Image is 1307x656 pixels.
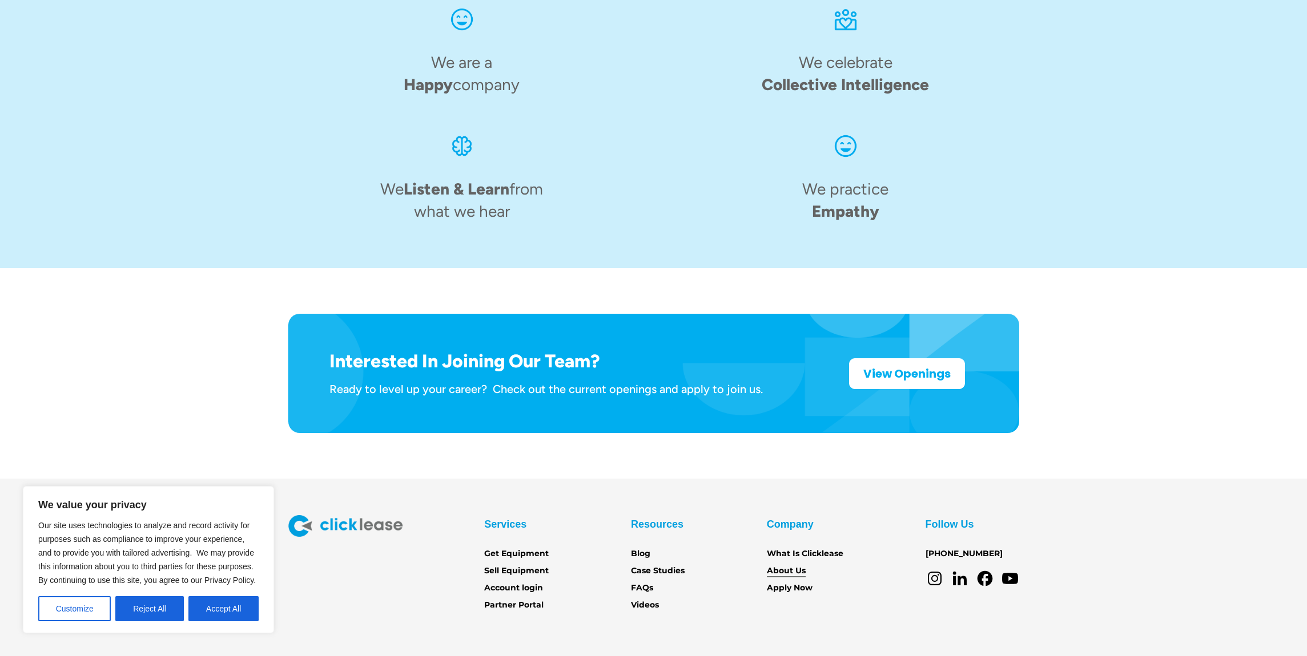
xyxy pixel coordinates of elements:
h4: We are a company [404,51,520,96]
strong: View Openings [863,366,951,382]
a: Case Studies [631,565,685,577]
h4: We celebrate [762,51,929,96]
span: Our site uses technologies to analyze and record activity for purposes such as compliance to impr... [38,521,256,585]
button: Reject All [115,596,184,621]
div: Resources [631,515,683,533]
a: What Is Clicklease [767,548,843,560]
a: Videos [631,599,659,612]
a: Apply Now [767,582,813,594]
a: View Openings [849,358,965,389]
button: Customize [38,596,111,621]
img: An icon of a brain [448,132,476,160]
span: Empathy [812,201,879,221]
span: Collective Intelligence [762,75,929,94]
img: Smiling face icon [448,6,476,33]
span: Listen & Learn [404,179,509,199]
div: Follow Us [926,515,974,533]
a: Partner Portal [484,599,544,612]
img: Clicklease logo [288,515,403,537]
span: Happy [404,75,453,94]
h4: We practice [802,178,888,222]
a: [PHONE_NUMBER] [926,548,1003,560]
a: Sell Equipment [484,565,549,577]
h4: We from what we hear [377,178,547,222]
p: We value your privacy [38,498,259,512]
div: We value your privacy [23,486,274,633]
div: Company [767,515,814,533]
img: An icon of three dots over a rectangle and heart [832,6,859,33]
button: Accept All [188,596,259,621]
h1: Interested In Joining Our Team? [329,350,763,372]
div: Ready to level up your career? Check out the current openings and apply to join us. [329,382,763,396]
a: Blog [631,548,650,560]
a: Account login [484,582,543,594]
div: Services [484,515,526,533]
a: Get Equipment [484,548,549,560]
a: FAQs [631,582,653,594]
a: About Us [767,565,806,577]
img: Smiling face icon [832,132,859,160]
